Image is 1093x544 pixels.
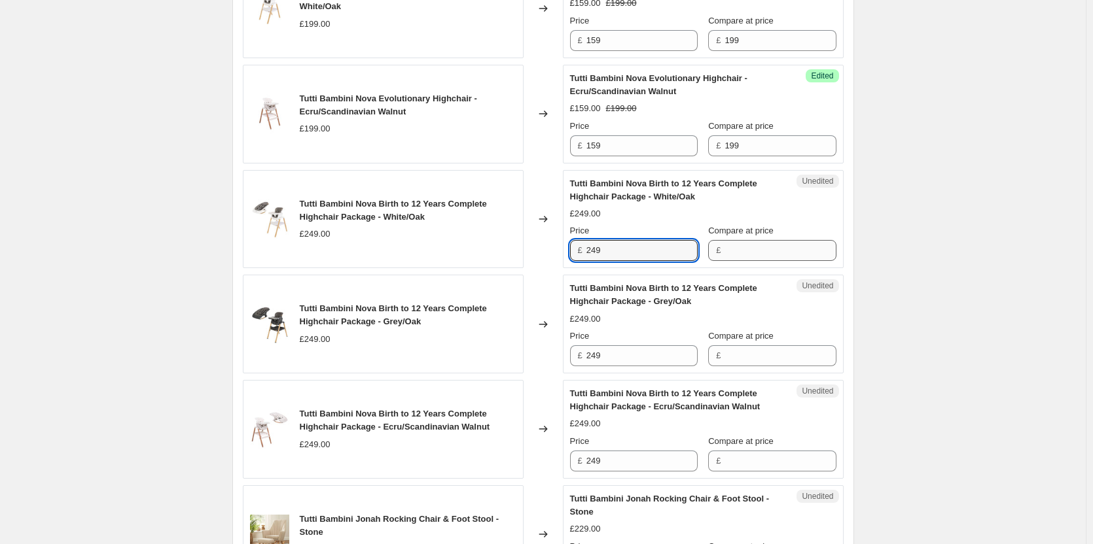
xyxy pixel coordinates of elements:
span: £ [578,141,582,150]
span: Edited [811,71,833,81]
span: £ [578,456,582,466]
span: Unedited [802,176,833,186]
span: £ [716,350,721,360]
div: £159.00 [570,102,601,115]
span: £ [716,456,721,466]
strike: £199.00 [606,102,637,115]
span: Compare at price [708,121,774,131]
span: Compare at price [708,226,774,235]
img: TuttiBambiniNovaEvolutionaryHighchair-EcruScandinavianWalnut1_80x.jpg [250,94,289,133]
span: Price [570,436,590,446]
div: £199.00 [300,18,331,31]
span: Compare at price [708,436,774,446]
div: £249.00 [300,228,331,241]
div: £249.00 [300,333,331,346]
span: £ [578,245,582,255]
span: Compare at price [708,331,774,341]
span: £ [716,245,721,255]
span: £ [578,350,582,360]
span: Tutti Bambini Nova Birth to 12 Years Complete Highchair Package - Ecru/Scandinavian Walnut [570,388,761,411]
span: £ [578,35,582,45]
span: Unedited [802,280,833,291]
span: Tutti Bambini Nova Birth to 12 Years Complete Highchair Package - Ecru/Scandinavian Walnut [300,409,490,432]
span: Tutti Bambini Nova Birth to 12 Years Complete Highchair Package - White/Oak [570,178,757,201]
span: Price [570,16,590,25]
span: Tutti Bambini Nova Birth to 12 Years Complete Highchair Package - Grey/Oak [300,303,487,326]
img: TuttiBambiniNovaBirthto12YearsCompleteHighchairPackage-GreyOak1_80x.jpg [250,305,289,344]
div: £249.00 [570,207,601,220]
span: Price [570,331,590,341]
span: Tutti Bambini Nova Evolutionary Highchair - Ecru/Scandinavian Walnut [300,93,477,116]
span: £ [716,35,721,45]
div: £249.00 [570,313,601,326]
img: TuttiBambiniNovaBirthto12YearsCompleteHighchairPackage-WhiteOak1_80x.jpg [250,199,289,239]
span: Tutti Bambini Jonah Rocking Chair & Foot Stool - Stone [300,514,499,537]
span: Compare at price [708,16,774,25]
div: £249.00 [570,417,601,430]
span: £ [716,141,721,150]
img: TuttiBambiniNovaBirthto12YearsCompleteHighchairPackage-EcruScandinavianWalnut1_80x.jpg [250,409,289,449]
div: £199.00 [300,122,331,135]
span: Tutti Bambini Nova Birth to 12 Years Complete Highchair Package - Grey/Oak [570,283,757,306]
span: Price [570,226,590,235]
span: Unedited [802,386,833,396]
span: Tutti Bambini Nova Evolutionary Highchair - Ecru/Scandinavian Walnut [570,73,747,96]
span: Price [570,121,590,131]
div: £249.00 [300,438,331,451]
div: £229.00 [570,522,601,535]
span: Tutti Bambini Jonah Rocking Chair & Foot Stool - Stone [570,494,770,517]
span: Unedited [802,491,833,501]
span: Tutti Bambini Nova Birth to 12 Years Complete Highchair Package - White/Oak [300,199,487,222]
